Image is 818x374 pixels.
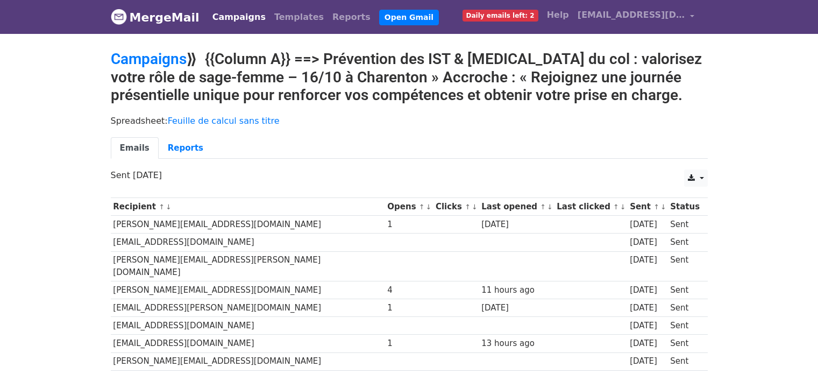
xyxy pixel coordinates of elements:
div: 1 [387,337,430,350]
td: [PERSON_NAME][EMAIL_ADDRESS][DOMAIN_NAME] [111,352,385,370]
a: ↓ [472,203,478,211]
div: 1 [387,302,430,314]
a: ↑ [419,203,425,211]
a: ↑ [613,203,619,211]
th: Last opened [479,198,554,216]
a: MergeMail [111,6,200,29]
th: Sent [627,198,667,216]
a: ↑ [540,203,546,211]
div: [DATE] [630,218,665,231]
span: Daily emails left: 2 [463,10,538,22]
div: [DATE] [481,218,551,231]
a: Daily emails left: 2 [458,4,543,26]
div: [DATE] [481,302,551,314]
a: ↑ [159,203,165,211]
td: Sent [667,281,702,299]
div: [DATE] [630,355,665,368]
td: [PERSON_NAME][EMAIL_ADDRESS][DOMAIN_NAME] [111,281,385,299]
td: [PERSON_NAME][EMAIL_ADDRESS][PERSON_NAME][DOMAIN_NAME] [111,251,385,281]
div: 4 [387,284,430,297]
div: 1 [387,218,430,231]
a: Campaigns [111,50,187,68]
span: [EMAIL_ADDRESS][DOMAIN_NAME] [578,9,685,22]
a: ↓ [426,203,432,211]
td: [PERSON_NAME][EMAIL_ADDRESS][DOMAIN_NAME] [111,216,385,234]
a: [EMAIL_ADDRESS][DOMAIN_NAME] [573,4,699,30]
a: Reports [328,6,375,28]
p: Sent [DATE] [111,170,708,181]
a: ↑ [465,203,471,211]
td: Sent [667,299,702,317]
p: Spreadsheet: [111,115,708,126]
div: [DATE] [630,302,665,314]
th: Last clicked [554,198,628,216]
th: Clicks [433,198,479,216]
a: Reports [159,137,212,159]
div: 13 hours ago [481,337,551,350]
div: [DATE] [630,254,665,266]
div: [DATE] [630,337,665,350]
a: ↓ [547,203,553,211]
h2: ⟫ {{Column A}} ==> Prévention des IST & [MEDICAL_DATA] du col : valorisez votre rôle de sage-femm... [111,50,708,104]
a: Help [543,4,573,26]
a: ↓ [660,203,666,211]
th: Recipient [111,198,385,216]
a: Templates [270,6,328,28]
th: Status [667,198,702,216]
td: Sent [667,234,702,251]
td: Sent [667,251,702,281]
td: Sent [667,335,702,352]
div: 11 hours ago [481,284,551,297]
td: Sent [667,317,702,335]
td: [EMAIL_ADDRESS][DOMAIN_NAME] [111,317,385,335]
a: Emails [111,137,159,159]
a: Campaigns [208,6,270,28]
a: ↓ [166,203,172,211]
div: [DATE] [630,320,665,332]
div: [DATE] [630,284,665,297]
td: [EMAIL_ADDRESS][DOMAIN_NAME] [111,335,385,352]
td: [EMAIL_ADDRESS][DOMAIN_NAME] [111,234,385,251]
th: Opens [385,198,433,216]
td: Sent [667,216,702,234]
a: ↑ [653,203,659,211]
a: Feuille de calcul sans titre [168,116,280,126]
div: [DATE] [630,236,665,249]
a: Open Gmail [379,10,439,25]
td: Sent [667,352,702,370]
td: [EMAIL_ADDRESS][PERSON_NAME][DOMAIN_NAME] [111,299,385,317]
img: MergeMail logo [111,9,127,25]
a: ↓ [620,203,626,211]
